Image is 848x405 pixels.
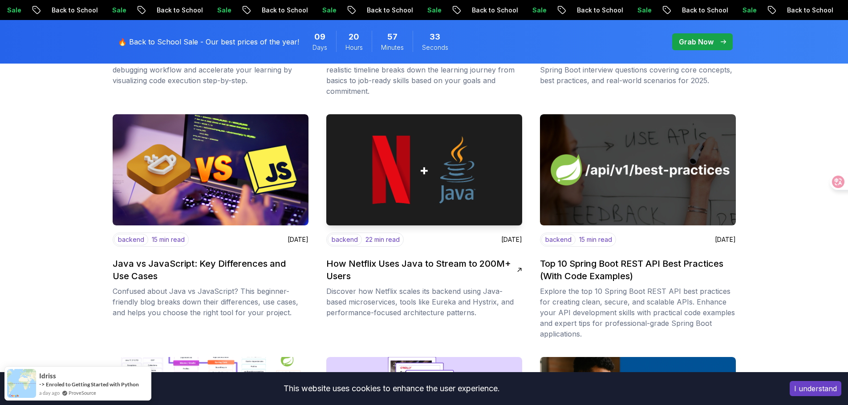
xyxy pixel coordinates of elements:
p: 🔥 Back to School Sale - Our best prices of the year! [118,36,299,47]
img: provesource social proof notification image [7,369,36,398]
span: idriss [39,372,56,380]
img: image [113,114,308,225]
p: Sale [290,6,319,15]
p: backend [541,234,576,245]
span: Seconds [422,43,448,52]
span: 20 Hours [349,31,359,43]
p: Back to School [755,6,816,15]
span: Hours [345,43,363,52]
p: Sale [816,6,844,15]
p: Wondering how long does it take to learn Java? This realistic timeline breaks down the learning j... [326,54,522,96]
p: Discover how Netflix scales its backend using Java-based microservices, tools like Eureka and Hys... [326,286,522,318]
p: Back to School [440,6,500,15]
p: Sale [605,6,634,15]
p: Sale [185,6,214,15]
p: Sale [395,6,424,15]
span: Minutes [381,43,404,52]
button: Accept cookies [790,381,841,396]
p: [DATE] [501,235,522,244]
a: imagebackend15 min read[DATE]Java vs JavaScript: Key Differences and Use CasesConfused about Java... [113,114,308,339]
img: image [540,114,736,225]
p: Explore the top 10 Spring Boot REST API best practices for creating clean, secure, and scalable A... [540,286,736,339]
p: Confused about Java vs JavaScript? This beginner-friendly blog breaks down their differences, use... [113,286,308,318]
p: [DATE] [715,235,736,244]
p: Sale [80,6,109,15]
p: Back to School [545,6,605,15]
span: 9 Days [314,31,325,43]
span: Days [312,43,327,52]
div: This website uses cookies to enhance the user experience. [7,379,776,398]
p: Back to School [335,6,395,15]
p: Back to School [20,6,80,15]
p: Grab Now [679,36,714,47]
h2: How Netflix Uses Java to Stream to 200M+ Users [326,257,517,282]
p: 15 min read [152,235,185,244]
p: 22 min read [365,235,400,244]
p: Sale [710,6,739,15]
p: [DATE] [288,235,308,244]
p: Learn how Java visualizer tools can transform your debugging workflow and accelerate your learnin... [113,54,308,86]
a: imagebackend22 min read[DATE]How Netflix Uses Java to Stream to 200M+ UsersDiscover how Netflix s... [326,114,522,339]
p: backend [328,234,362,245]
p: 15 min read [579,235,612,244]
p: Sale [500,6,529,15]
a: Enroled to Getting Started with Python [46,381,139,388]
p: Ace your next technical interview with these essential Spring Boot interview questions covering c... [540,54,736,86]
span: 33 Seconds [430,31,440,43]
h2: Java vs JavaScript: Key Differences and Use Cases [113,257,303,282]
p: Back to School [650,6,710,15]
p: Back to School [125,6,185,15]
h2: Top 10 Spring Boot REST API Best Practices (With Code Examples) [540,257,730,282]
a: ProveSource [69,389,96,397]
p: Back to School [230,6,290,15]
a: imagebackend15 min read[DATE]Top 10 Spring Boot REST API Best Practices (With Code Examples)Explo... [540,114,736,339]
img: image [321,112,527,229]
span: -> [39,381,45,388]
p: backend [114,234,148,245]
span: 57 Minutes [387,31,398,43]
span: a day ago [39,389,60,397]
